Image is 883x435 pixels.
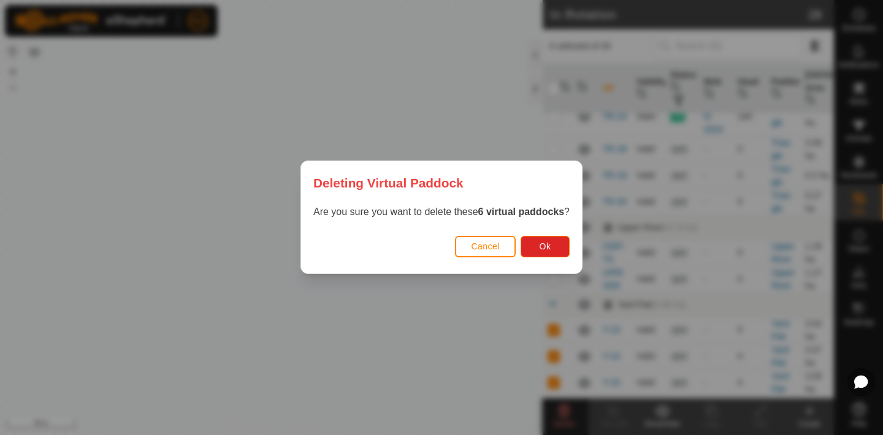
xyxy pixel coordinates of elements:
span: Cancel [471,242,500,252]
span: Ok [540,242,551,252]
span: Deleting Virtual Paddock [313,173,464,192]
strong: 6 virtual paddocks [478,207,565,217]
button: Cancel [455,236,516,257]
button: Ok [521,236,570,257]
span: Are you sure you want to delete these ? [313,207,570,217]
